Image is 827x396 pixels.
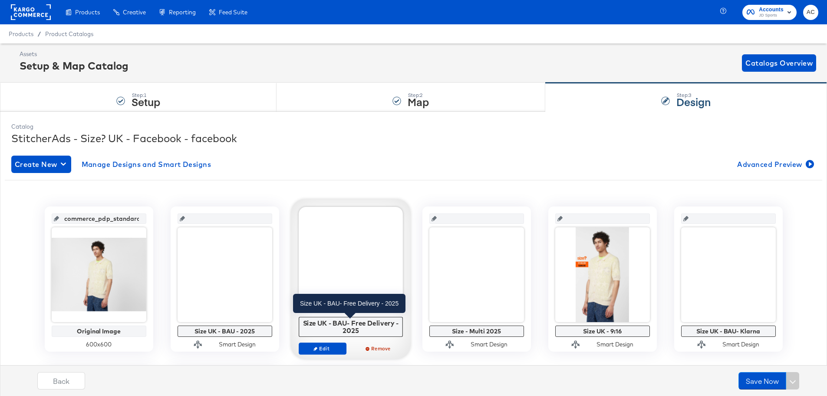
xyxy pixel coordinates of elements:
div: Original Image [54,328,144,335]
button: AccountsJD Sports [742,5,797,20]
button: Create New [11,156,71,173]
span: JD Sports [759,12,784,19]
span: Edit [302,345,342,352]
button: AC [803,5,818,20]
strong: Design [676,94,711,109]
div: Catalog [11,123,816,131]
span: Advanced Preview [737,158,812,170]
span: Creative [123,9,146,16]
span: Accounts [759,5,784,14]
button: Advanced Preview [734,156,816,173]
div: Assets [20,50,128,58]
div: StitcherAds - Size? UK - Facebook - facebook [11,131,816,146]
span: Products [75,9,100,16]
span: / [33,30,45,37]
div: Setup & Map Catalog [20,58,128,73]
strong: Setup [132,94,160,109]
div: Smart Design [722,340,759,349]
span: Create New [15,158,68,170]
div: 600 x 600 [52,340,146,349]
span: Manage Designs and Smart Designs [82,158,211,170]
div: Step: 3 [676,92,711,98]
div: Smart Design [596,340,633,349]
span: Reporting [169,9,196,16]
div: Size UK - BAU- Free Delivery - 2025 [301,319,400,334]
div: Step: 1 [132,92,160,98]
div: Size - Multi 2025 [432,328,522,335]
button: Edit [299,343,346,355]
span: AC [807,7,815,17]
button: Back [37,372,85,389]
div: Size UK - BAU - 2025 [180,328,270,335]
button: Save Now [738,372,786,389]
div: Size UK - 9:16 [557,328,648,335]
div: Step: 2 [408,92,429,98]
strong: Map [408,94,429,109]
span: Remove [359,345,399,352]
span: Feed Suite [219,9,247,16]
button: Manage Designs and Smart Designs [78,156,215,173]
span: Products [9,30,33,37]
div: Smart Design [219,340,256,349]
button: Catalogs Overview [742,54,816,72]
a: Product Catalogs [45,30,93,37]
button: Remove [355,343,402,355]
div: Size UK - BAU- Klarna [683,328,774,335]
span: Catalogs Overview [745,57,813,69]
div: Smart Design [471,340,507,349]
